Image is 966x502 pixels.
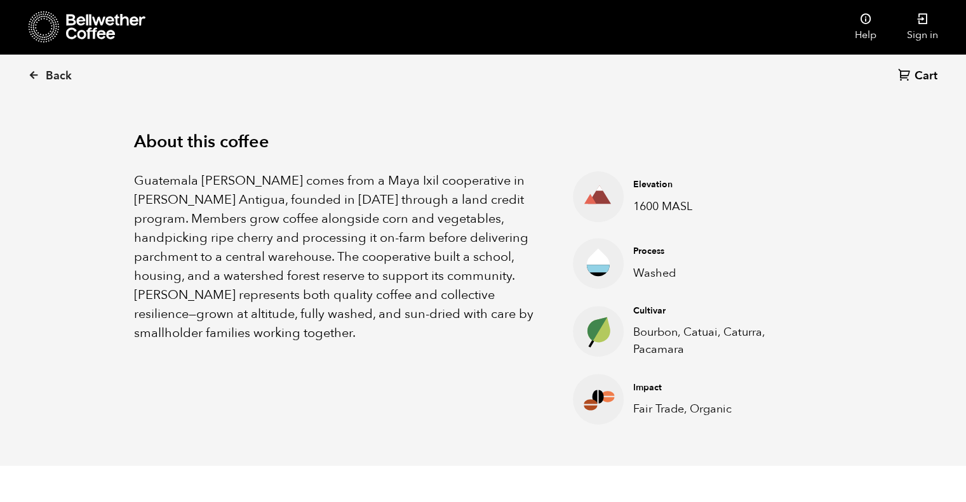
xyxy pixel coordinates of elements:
span: Back [46,69,72,84]
p: Washed [633,265,808,282]
h4: Elevation [633,178,808,191]
h2: About this coffee [134,132,833,152]
p: 1600 MASL [633,198,808,215]
h4: Process [633,245,808,258]
p: Guatemala [PERSON_NAME] comes from a Maya Ixil cooperative in [PERSON_NAME] Antigua, founded in [... [134,171,542,343]
span: Cart [915,69,937,84]
a: Cart [898,68,941,85]
p: Fair Trade, Organic [633,400,808,418]
h4: Cultivar [633,305,808,317]
p: Bourbon, Catuai, Caturra, Pacamara [633,324,808,358]
h4: Impact [633,381,808,394]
